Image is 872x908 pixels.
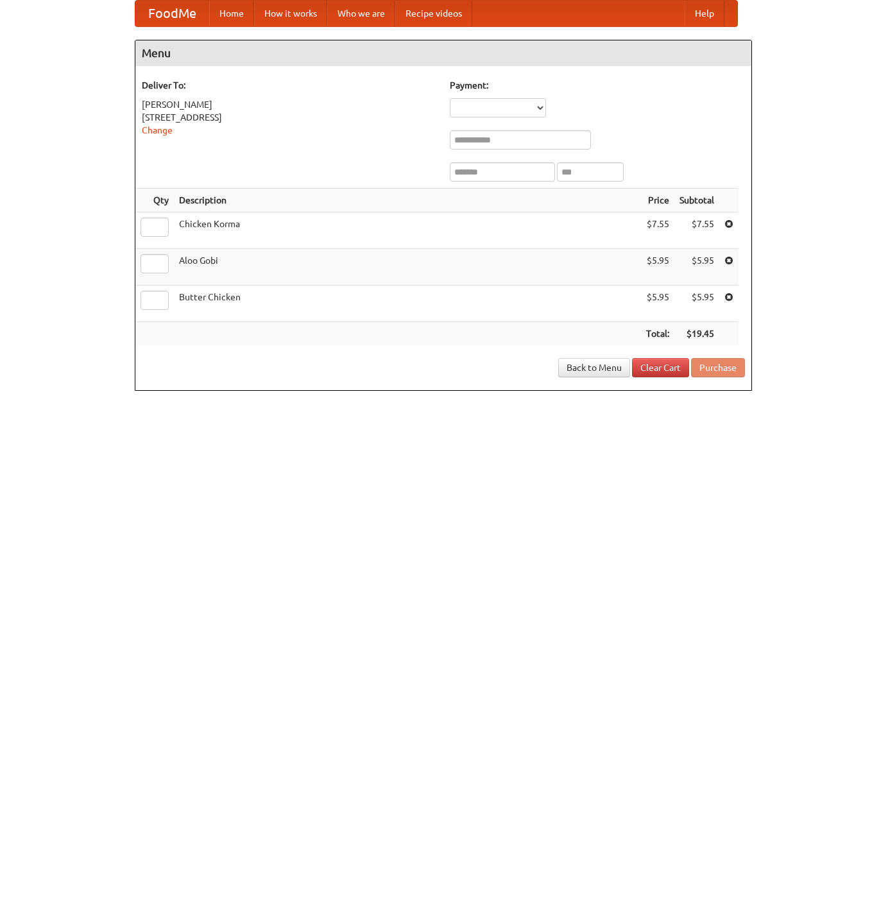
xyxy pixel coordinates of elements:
[674,249,719,286] td: $5.95
[558,358,630,377] a: Back to Menu
[135,189,174,212] th: Qty
[174,189,641,212] th: Description
[450,79,745,92] h5: Payment:
[691,358,745,377] button: Purchase
[674,189,719,212] th: Subtotal
[685,1,724,26] a: Help
[142,98,437,111] div: [PERSON_NAME]
[641,286,674,322] td: $5.95
[174,249,641,286] td: Aloo Gobi
[641,322,674,346] th: Total:
[641,212,674,249] td: $7.55
[254,1,327,26] a: How it works
[174,212,641,249] td: Chicken Korma
[209,1,254,26] a: Home
[395,1,472,26] a: Recipe videos
[632,358,689,377] a: Clear Cart
[142,125,173,135] a: Change
[174,286,641,322] td: Butter Chicken
[135,1,209,26] a: FoodMe
[142,111,437,124] div: [STREET_ADDRESS]
[142,79,437,92] h5: Deliver To:
[674,212,719,249] td: $7.55
[641,249,674,286] td: $5.95
[674,286,719,322] td: $5.95
[641,189,674,212] th: Price
[674,322,719,346] th: $19.45
[327,1,395,26] a: Who we are
[135,40,751,66] h4: Menu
